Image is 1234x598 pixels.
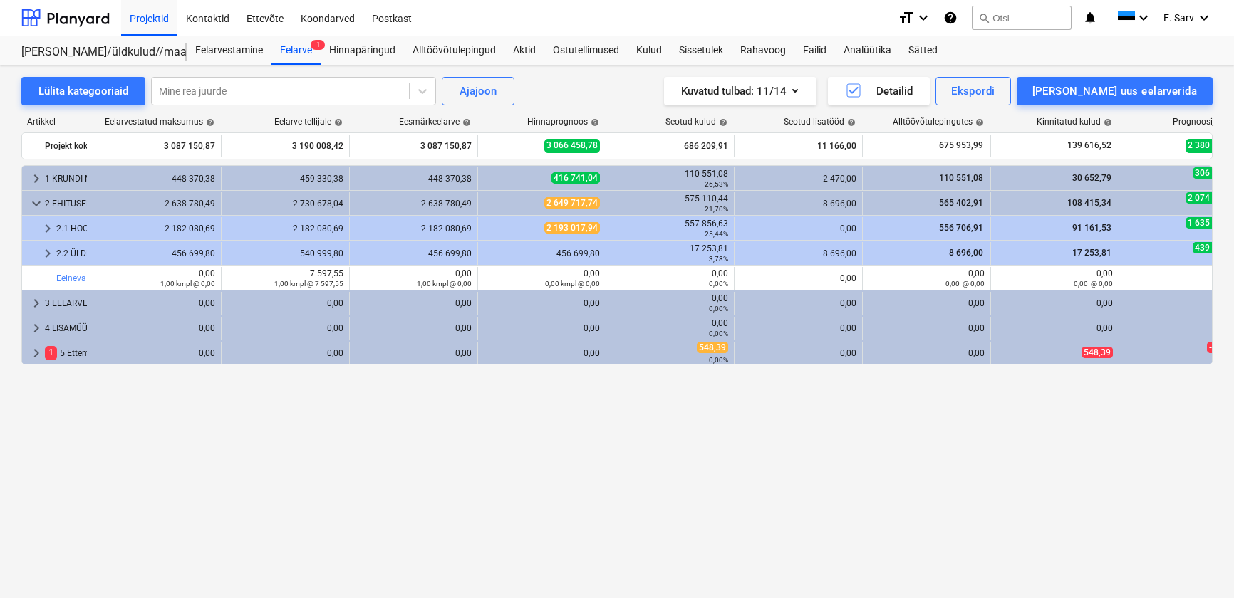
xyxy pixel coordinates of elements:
[664,77,816,105] button: Kuvatud tulbad:11/14
[227,174,343,184] div: 459 330,38
[271,36,321,65] div: Eelarve
[99,135,215,157] div: 3 087 150,87
[331,118,343,127] span: help
[709,280,728,288] small: 0,00%
[45,346,57,360] span: 1
[356,248,472,258] div: 456 699,80
[160,280,215,288] small: 1,00 kmpl @ 0,00
[99,199,215,209] div: 2 638 780,49
[1163,530,1234,598] iframe: Chat Widget
[274,117,343,127] div: Eelarve tellijale
[997,323,1113,333] div: 0,00
[99,174,215,184] div: 448 370,38
[545,280,600,288] small: 0,00 kmpl @ 0,00
[973,118,984,127] span: help
[504,36,544,65] a: Aktid
[612,194,728,214] div: 575 110,44
[38,82,128,100] div: Lülita kategooriaid
[612,318,728,338] div: 0,00
[938,223,985,233] span: 556 706,91
[399,117,471,127] div: Eesmärkeelarve
[227,248,343,258] div: 540 999,80
[460,82,497,100] div: Ajajoon
[709,255,728,263] small: 3,78%
[227,135,343,157] div: 3 190 008,42
[321,36,404,65] div: Hinnapäringud
[227,323,343,333] div: 0,00
[56,217,87,240] div: 2.1 HOONE
[740,248,856,258] div: 8 696,00
[997,298,1113,308] div: 0,00
[21,45,170,60] div: [PERSON_NAME]/üldkulud//maatööd (2101817//2101766)
[716,118,727,127] span: help
[484,348,600,358] div: 0,00
[900,36,946,65] div: Sätted
[1082,347,1113,358] span: 548,39
[356,323,472,333] div: 0,00
[28,295,45,312] span: keyboard_arrow_right
[709,330,728,337] small: 0,00%
[274,280,343,288] small: 1,00 kmpl @ 7 597,55
[45,342,87,364] div: 5 Ettemaksuarved
[828,77,930,105] button: Detailid
[45,167,87,190] div: 1 KRUNDI MAATÖÖD
[21,117,93,127] div: Artikkel
[356,268,472,288] div: 0,00
[893,117,984,127] div: Alltöövõtulepingutes
[356,224,472,234] div: 2 182 080,69
[484,298,600,308] div: 0,00
[709,356,728,364] small: 0,00%
[709,305,728,313] small: 0,00%
[28,320,45,337] span: keyboard_arrow_right
[39,245,56,262] span: keyboard_arrow_right
[1071,223,1113,233] span: 91 161,53
[612,293,728,313] div: 0,00
[740,199,856,209] div: 8 696,00
[869,298,985,308] div: 0,00
[740,224,856,234] div: 0,00
[1071,173,1113,183] span: 30 652,79
[612,135,728,157] div: 686 209,91
[404,36,504,65] a: Alltöövõtulepingud
[665,117,727,127] div: Seotud kulud
[544,197,600,209] span: 2 649 717,74
[45,135,87,157] div: Projekt kokku
[628,36,670,65] a: Kulud
[997,268,1113,288] div: 0,00
[869,323,985,333] div: 0,00
[938,198,985,208] span: 565 402,91
[45,192,87,215] div: 2 EHITUSEELARVE
[794,36,835,65] a: Failid
[227,224,343,234] div: 2 182 080,69
[203,118,214,127] span: help
[99,348,215,358] div: 0,00
[1101,118,1112,127] span: help
[1066,198,1113,208] span: 108 415,34
[311,40,325,50] span: 1
[187,36,271,65] a: Eelarvestamine
[56,242,87,265] div: 2.2 ÜLDKULUD
[670,36,732,65] div: Sissetulek
[844,118,856,127] span: help
[21,77,145,105] button: Lülita kategooriaid
[835,36,900,65] a: Analüütika
[938,140,985,152] span: 675 953,99
[484,323,600,333] div: 0,00
[740,348,856,358] div: 0,00
[732,36,794,65] a: Rahavoog
[356,174,472,184] div: 448 370,38
[45,292,87,315] div: 3 EELARVES KÄSITLEMATA KULUD / RISKID / KIIRMAKSE
[356,199,472,209] div: 2 638 780,49
[845,82,913,100] div: Detailid
[869,268,985,288] div: 0,00
[39,220,56,237] span: keyboard_arrow_right
[612,268,728,288] div: 0,00
[740,174,856,184] div: 2 470,00
[56,273,175,283] a: Eelneva perioodi kulud (hoone)
[28,170,45,187] span: keyboard_arrow_right
[551,172,600,184] span: 416 741,04
[442,77,514,105] button: Ajajoon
